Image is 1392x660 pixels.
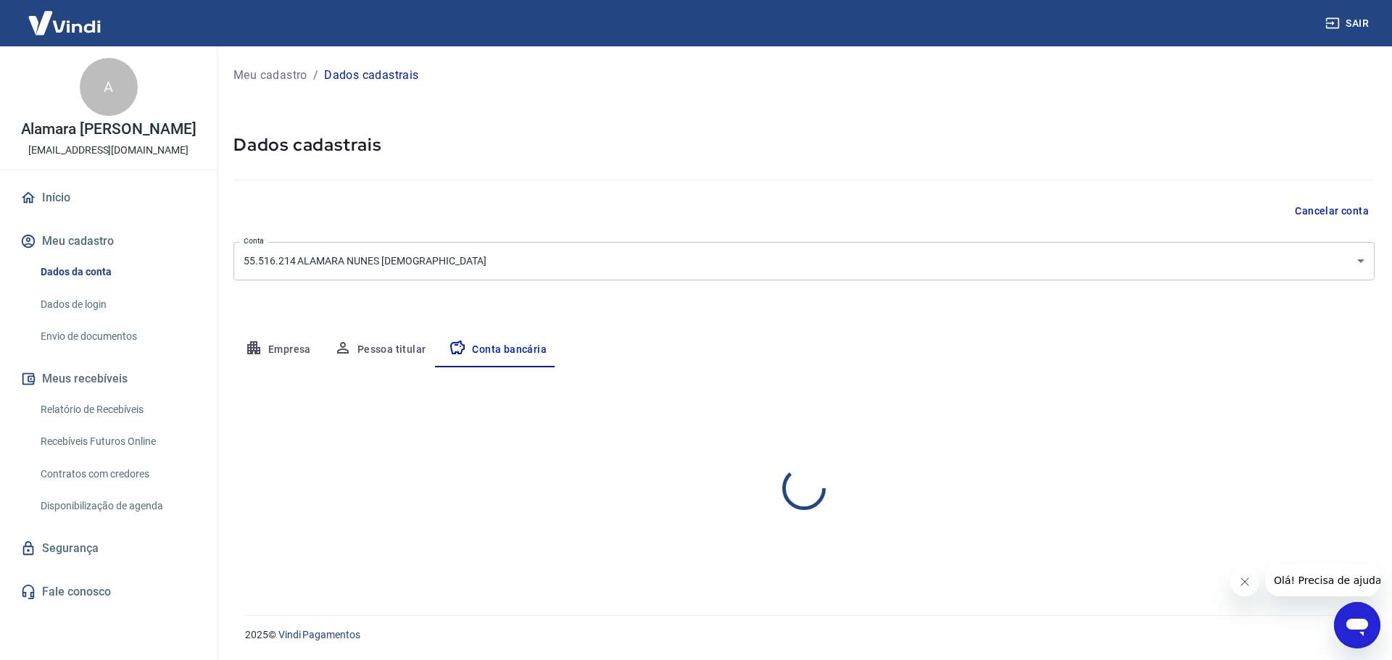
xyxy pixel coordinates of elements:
h5: Dados cadastrais [233,133,1375,156]
img: Vindi [17,1,112,45]
iframe: Fechar mensagem [1230,567,1259,596]
button: Pessoa titular [323,333,438,367]
a: Recebíveis Futuros Online [35,427,199,456]
a: Segurança [17,532,199,564]
a: Contratos com credores [35,459,199,489]
a: Fale conosco [17,576,199,608]
iframe: Mensagem da empresa [1265,564,1380,596]
button: Empresa [233,333,323,367]
button: Meu cadastro [17,225,199,257]
a: Início [17,182,199,214]
a: Relatório de Recebíveis [35,395,199,425]
button: Cancelar conta [1289,198,1375,225]
a: Dados da conta [35,257,199,287]
p: Dados cadastrais [324,67,418,84]
a: Disponibilização de agenda [35,491,199,521]
div: A [80,58,138,116]
button: Conta bancária [437,333,558,367]
iframe: Botão para abrir a janela de mensagens [1334,602,1380,648]
a: Envio de documentos [35,322,199,351]
span: Olá! Precisa de ajuda? [9,10,122,22]
div: 55.516.214 ALAMARA NUNES [DEMOGRAPHIC_DATA] [233,242,1375,280]
a: Vindi Pagamentos [278,629,360,640]
button: Sair [1322,10,1375,37]
p: 2025 © [245,627,1357,643]
a: Meu cadastro [233,67,307,84]
p: / [313,67,318,84]
label: Conta [244,235,264,246]
a: Dados de login [35,290,199,319]
p: Alamara [PERSON_NAME] [21,122,196,137]
p: [EMAIL_ADDRESS][DOMAIN_NAME] [28,143,188,158]
button: Meus recebíveis [17,363,199,395]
